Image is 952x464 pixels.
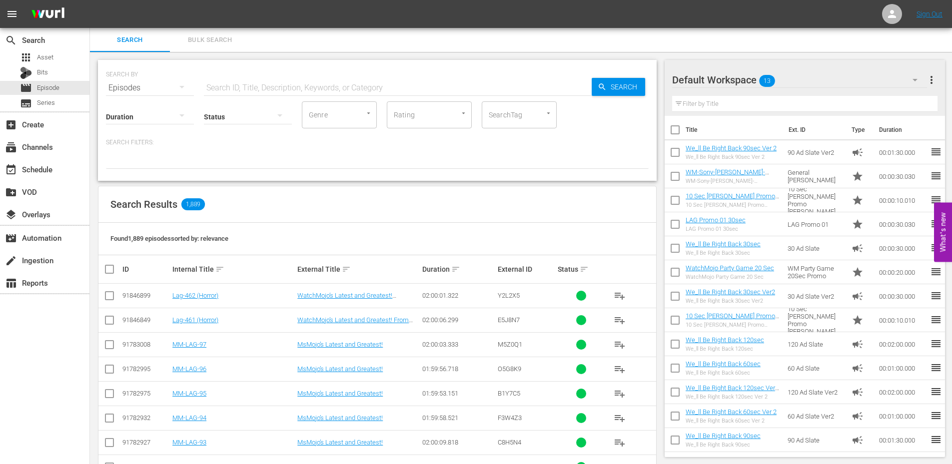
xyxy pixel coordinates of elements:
[934,202,952,262] button: Open Feedback Widget
[96,34,164,46] span: Search
[614,388,626,400] span: playlist_add
[608,382,632,406] button: playlist_add
[297,390,383,397] a: MsMojo’s Latest and Greatest!
[5,34,17,46] span: Search
[686,216,746,224] a: LAG Promo 01 30sec
[181,198,205,210] span: 1,889
[852,170,864,182] span: Promo
[917,10,943,18] a: Sign Out
[122,341,169,348] div: 91783008
[297,365,383,373] a: MsMojo’s Latest and Greatest!
[422,390,494,397] div: 01:59:53.151
[451,265,460,274] span: sort
[422,341,494,348] div: 02:00:03.333
[122,292,169,299] div: 91846899
[784,356,848,380] td: 60 Ad Slate
[24,2,72,26] img: ans4CAIJ8jUAAAAAAAAAAAAAAAAAAAAAAAAgQb4GAAAAAAAAAAAAAAAAAAAAAAAAJMjXAAAAAAAAAAAAAAAAAAAAAAAAgAT5G...
[875,308,930,332] td: 00:00:10.010
[686,240,761,248] a: We_ll Be Right Back 30sec
[544,108,553,118] button: Open
[20,67,32,79] div: Bits
[122,414,169,422] div: 91782932
[498,265,555,273] div: External ID
[122,390,169,397] div: 91782975
[930,386,942,398] span: reorder
[422,439,494,446] div: 02:00:09.818
[37,52,53,62] span: Asset
[614,412,626,424] span: playlist_add
[875,428,930,452] td: 00:01:30.000
[852,242,864,254] span: Ad
[6,8,18,20] span: menu
[20,97,32,109] span: Series
[122,365,169,373] div: 91782995
[686,432,761,440] a: We_ll Be Right Back 90sec
[498,341,522,348] span: M5Z0Q1
[686,336,764,344] a: We_ll Be Right Back 120sec
[784,140,848,164] td: 90 Ad Slate Ver2
[930,194,942,206] span: reorder
[5,186,17,198] span: VOD
[422,365,494,373] div: 01:59:56.718
[930,290,942,302] span: reorder
[176,34,244,46] span: Bulk Search
[5,232,17,244] span: Automation
[930,314,942,326] span: reorder
[686,312,779,327] a: 10 Sec [PERSON_NAME] Promo [PERSON_NAME]
[5,255,17,267] span: Ingestion
[875,284,930,308] td: 00:00:30.000
[364,108,373,118] button: Open
[784,188,848,212] td: 10 Sec [PERSON_NAME] Promo [PERSON_NAME]
[215,265,224,274] span: sort
[672,66,927,94] div: Default Workspace
[342,265,351,274] span: sort
[110,235,228,242] span: Found 1,889 episodes sorted by: relevance
[875,188,930,212] td: 00:00:10.010
[422,292,494,299] div: 02:00:01.322
[852,290,864,302] span: Ad
[686,274,774,280] div: WatchMojo Party Game 20 Sec
[875,332,930,356] td: 00:02:00.000
[106,138,649,147] p: Search Filters:
[875,404,930,428] td: 00:01:00.000
[852,386,864,398] span: Ad
[686,408,777,416] a: We_ll Be Right Back 60sec Ver 2
[592,78,645,96] button: Search
[875,140,930,164] td: 00:01:30.000
[608,431,632,455] button: playlist_add
[498,292,520,299] span: Y2L2X5
[875,212,930,236] td: 00:00:30.030
[686,154,777,160] div: We_ll Be Right Back 90sec Ver 2
[759,70,775,91] span: 13
[784,284,848,308] td: 30 Ad Slate Ver2
[930,146,942,158] span: reorder
[784,428,848,452] td: 90 Ad Slate
[852,146,864,158] span: Ad
[5,277,17,289] span: Reports
[686,116,783,144] th: Title
[783,116,846,144] th: Ext. ID
[5,119,17,131] span: Create
[852,314,864,326] span: Promo
[686,370,761,376] div: We_ll Be Right Back 60sec
[614,290,626,302] span: playlist_add
[297,341,383,348] a: MsMojo’s Latest and Greatest!
[784,236,848,260] td: 30 Ad Slate
[37,67,48,77] span: Bits
[5,164,17,176] span: Schedule
[297,263,419,275] div: External Title
[930,242,942,254] span: reorder
[37,83,59,93] span: Episode
[106,74,194,102] div: Episodes
[930,338,942,350] span: reorder
[875,236,930,260] td: 00:00:30.000
[930,266,942,278] span: reorder
[5,141,17,153] span: Channels
[784,164,848,188] td: General [PERSON_NAME]
[852,194,864,206] span: Promo
[930,410,942,422] span: reorder
[686,394,780,400] div: We_ll Be Right Back 120sec Ver 2
[784,212,848,236] td: LAG Promo 01
[608,333,632,357] button: playlist_add
[784,332,848,356] td: 120 Ad Slate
